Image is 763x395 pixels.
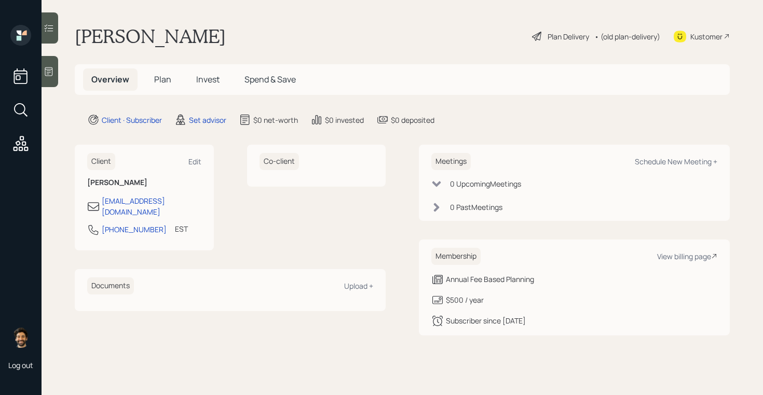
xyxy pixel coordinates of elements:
[690,31,723,42] div: Kustomer
[189,115,226,125] div: Set advisor
[657,251,717,261] div: View billing page
[10,327,31,348] img: eric-schwartz-headshot.png
[344,281,373,291] div: Upload +
[87,277,134,294] h6: Documents
[594,31,660,42] div: • (old plan-delivery)
[91,74,129,85] span: Overview
[102,224,167,235] div: [PHONE_NUMBER]
[431,248,481,265] h6: Membership
[196,74,220,85] span: Invest
[102,195,201,217] div: [EMAIL_ADDRESS][DOMAIN_NAME]
[87,178,201,187] h6: [PERSON_NAME]
[154,74,171,85] span: Plan
[391,115,434,125] div: $0 deposited
[87,153,115,170] h6: Client
[102,115,162,125] div: Client · Subscriber
[446,274,534,285] div: Annual Fee Based Planning
[548,31,589,42] div: Plan Delivery
[450,202,502,213] div: 0 Past Meeting s
[260,153,299,170] h6: Co-client
[635,157,717,166] div: Schedule New Meeting +
[244,74,296,85] span: Spend & Save
[75,25,226,48] h1: [PERSON_NAME]
[450,178,521,189] div: 0 Upcoming Meeting s
[175,223,188,234] div: EST
[431,153,471,170] h6: Meetings
[188,157,201,166] div: Edit
[8,360,33,370] div: Log out
[446,294,484,305] div: $500 / year
[325,115,364,125] div: $0 invested
[253,115,298,125] div: $0 net-worth
[446,315,526,326] div: Subscriber since [DATE]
